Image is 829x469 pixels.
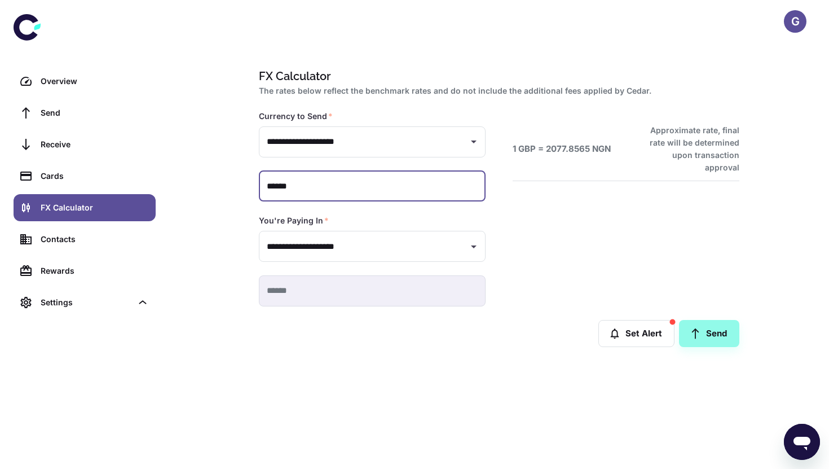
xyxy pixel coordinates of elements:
div: Cards [41,170,149,182]
a: Contacts [14,226,156,253]
a: Rewards [14,257,156,284]
a: Cards [14,163,156,190]
div: Receive [41,138,149,151]
div: Rewards [41,265,149,277]
h1: FX Calculator [259,68,735,85]
h6: 1 GBP = 2077.8565 NGN [513,143,611,156]
a: Overview [14,68,156,95]
label: Currency to Send [259,111,333,122]
a: Receive [14,131,156,158]
h6: Approximate rate, final rate will be determined upon transaction approval [637,124,739,174]
div: Overview [41,75,149,87]
div: Settings [14,289,156,316]
div: FX Calculator [41,201,149,214]
a: FX Calculator [14,194,156,221]
div: Settings [41,296,132,309]
button: Open [466,134,482,150]
a: Send [679,320,739,347]
button: G [784,10,806,33]
button: Set Alert [598,320,674,347]
div: Send [41,107,149,119]
label: You're Paying In [259,215,329,226]
div: Contacts [41,233,149,246]
iframe: Button to launch messaging window [784,424,820,460]
button: Open [466,239,482,255]
a: Send [14,99,156,126]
